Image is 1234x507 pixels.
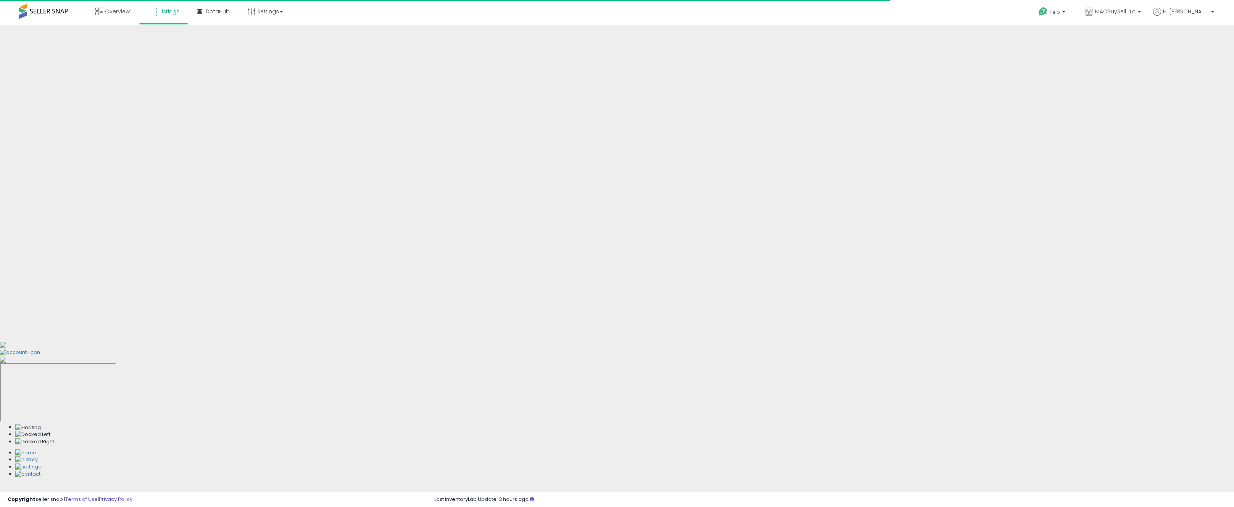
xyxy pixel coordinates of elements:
[15,449,36,457] img: Home
[160,8,179,15] span: Listings
[1095,8,1136,15] span: MACBuySell LLc
[1153,8,1214,25] a: Hi [PERSON_NAME]
[105,8,130,15] span: Overview
[15,438,54,446] img: Docked Right
[15,456,38,463] img: History
[1050,9,1060,15] span: Help
[206,8,230,15] span: DataHub
[15,424,41,431] img: Floating
[1032,1,1073,25] a: Help
[15,471,40,478] img: Contact
[1163,8,1209,15] span: Hi [PERSON_NAME]
[15,463,41,471] img: Settings
[1038,7,1048,16] i: Get Help
[15,431,50,438] img: Docked Left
